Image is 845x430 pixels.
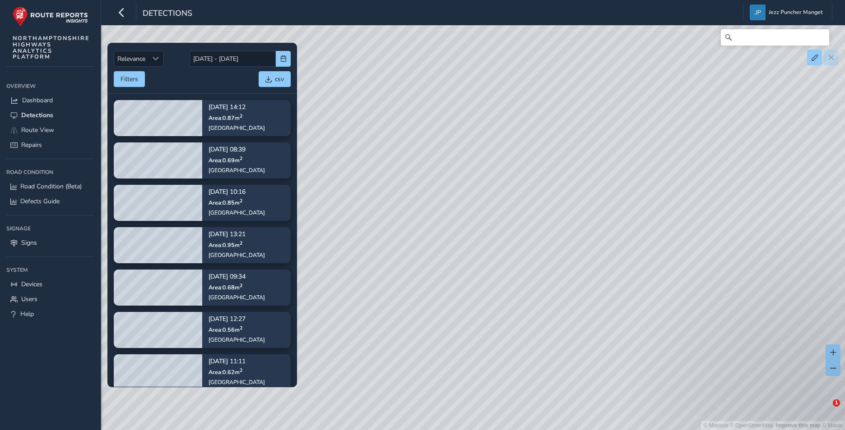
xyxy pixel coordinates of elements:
[13,6,88,27] img: rr logo
[13,35,90,60] span: NORTHAMPTONSHIRE HIGHWAYS ANALYTICS PLATFORM
[209,359,265,365] p: [DATE] 11:11
[240,155,242,162] sup: 2
[209,274,265,280] p: [DATE] 09:34
[6,123,94,137] a: Route View
[6,222,94,235] div: Signage
[209,209,265,216] div: [GEOGRAPHIC_DATA]
[721,29,829,46] input: Search
[833,399,840,407] span: 1
[21,295,37,303] span: Users
[20,310,34,318] span: Help
[750,5,826,20] button: Jezz Puncher Manget
[209,124,265,132] div: [GEOGRAPHIC_DATA]
[114,71,145,87] button: Filters
[6,306,94,321] a: Help
[21,141,42,149] span: Repairs
[114,51,149,66] span: Relevance
[209,379,265,386] div: [GEOGRAPHIC_DATA]
[21,238,37,247] span: Signs
[240,325,242,331] sup: 2
[209,241,242,249] span: Area: 0.95 m
[6,235,94,250] a: Signs
[21,111,53,119] span: Detections
[209,316,265,323] p: [DATE] 12:27
[209,326,242,334] span: Area: 0.56 m
[6,263,94,277] div: System
[240,240,242,247] sup: 2
[6,277,94,292] a: Devices
[240,113,242,119] sup: 2
[240,282,242,289] sup: 2
[814,399,836,421] iframe: Intercom live chat
[6,79,94,93] div: Overview
[209,252,265,259] div: [GEOGRAPHIC_DATA]
[209,156,242,164] span: Area: 0.69 m
[209,199,242,206] span: Area: 0.85 m
[22,96,53,105] span: Dashboard
[6,108,94,123] a: Detections
[209,114,242,122] span: Area: 0.87 m
[769,5,822,20] span: Jezz Puncher Manget
[275,75,284,83] span: csv
[149,51,163,66] div: Sort by Date
[21,280,42,288] span: Devices
[209,336,265,343] div: [GEOGRAPHIC_DATA]
[209,167,265,174] div: [GEOGRAPHIC_DATA]
[240,197,242,204] sup: 2
[209,147,265,153] p: [DATE] 08:39
[6,292,94,306] a: Users
[21,126,54,134] span: Route View
[6,137,94,152] a: Repairs
[209,294,265,301] div: [GEOGRAPHIC_DATA]
[143,8,192,20] span: Detections
[240,367,242,374] sup: 2
[20,197,60,206] span: Defects Guide
[209,105,265,111] p: [DATE] 14:12
[259,71,291,87] button: csv
[209,284,242,291] span: Area: 0.68 m
[6,179,94,194] a: Road Condition (Beta)
[750,5,766,20] img: diamond-layout
[6,165,94,179] div: Road Condition
[209,368,242,376] span: Area: 0.62 m
[20,182,82,191] span: Road Condition (Beta)
[6,93,94,108] a: Dashboard
[209,232,265,238] p: [DATE] 13:21
[6,194,94,209] a: Defects Guide
[209,189,265,196] p: [DATE] 10:16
